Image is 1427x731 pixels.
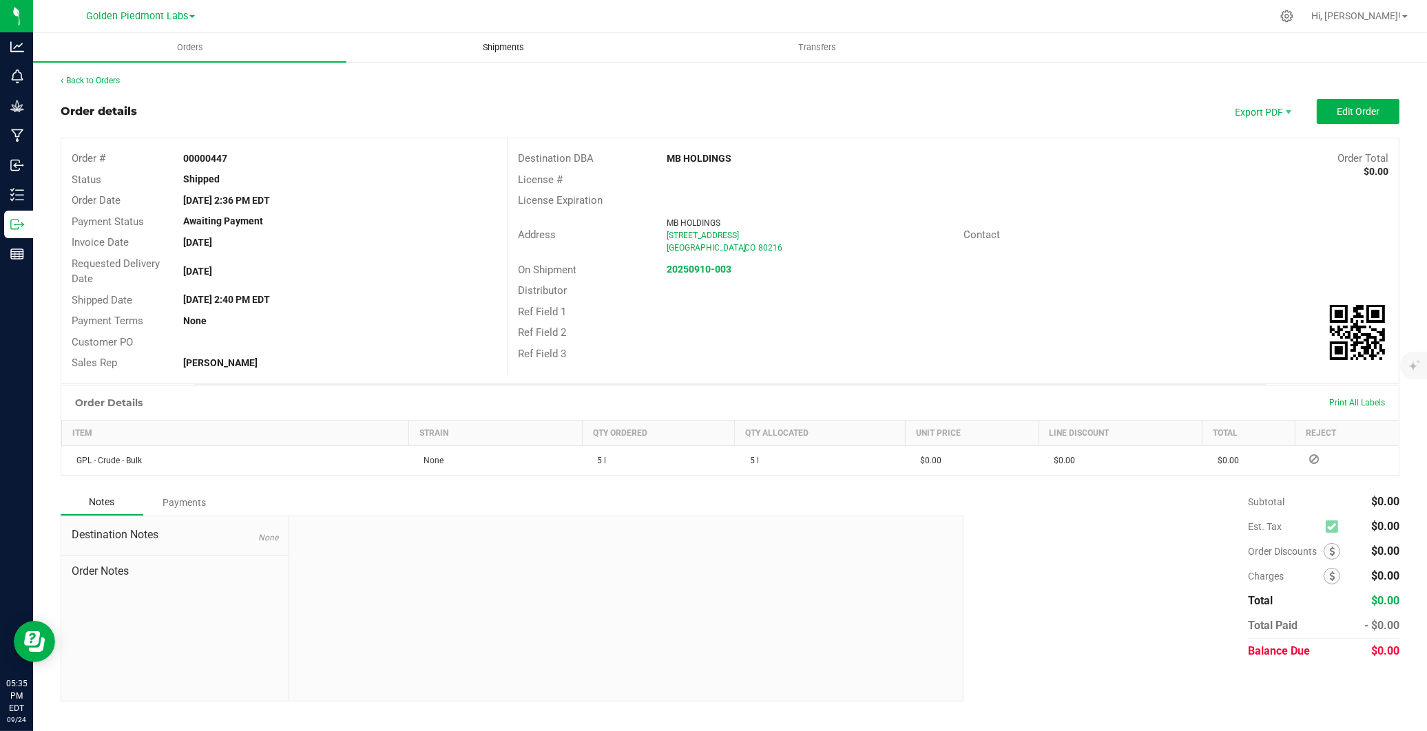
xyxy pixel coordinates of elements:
[1248,644,1310,657] span: Balance Due
[6,677,27,714] p: 05:35 PM EDT
[72,527,278,543] span: Destination Notes
[1039,420,1202,445] th: Line Discount
[518,229,556,241] span: Address
[1371,644,1399,657] span: $0.00
[1330,305,1385,360] img: Scan me!
[1220,99,1303,124] li: Export PDF
[518,348,566,360] span: Ref Field 3
[1330,305,1385,360] qrcode: 00000447
[6,714,27,725] p: 09/24
[518,264,576,276] span: On Shipment
[183,153,227,164] strong: 00000447
[1211,456,1239,465] span: $0.00
[464,41,543,54] span: Shipments
[667,153,731,164] strong: MB HOLDINGS
[258,533,278,542] span: None
[660,33,974,62] a: Transfers
[735,420,906,445] th: Qty Allocated
[183,215,263,226] strong: Awaiting Payment
[1326,517,1344,536] span: Calculate excise tax
[72,294,132,306] span: Shipped Date
[743,243,744,253] span: ,
[758,243,782,253] span: 80216
[10,129,24,142] inline-svg: Manufacturing
[70,456,143,465] span: GPL - Crude - Bulk
[590,456,606,465] span: 5 l
[72,336,133,348] span: Customer PO
[906,420,1039,445] th: Unit Price
[1364,166,1388,177] strong: $0.00
[346,33,660,62] a: Shipments
[143,490,226,515] div: Payments
[72,215,144,228] span: Payment Status
[61,76,120,85] a: Back to Orders
[1202,420,1295,445] th: Total
[33,33,346,62] a: Orders
[72,563,278,580] span: Order Notes
[1371,594,1399,607] span: $0.00
[10,70,24,83] inline-svg: Monitoring
[964,229,1000,241] span: Contact
[744,243,756,253] span: CO
[72,194,121,206] span: Order Date
[1248,546,1324,557] span: Order Discounts
[14,621,55,662] iframe: Resource center
[72,152,105,165] span: Order #
[667,231,739,240] span: [STREET_ADDRESS]
[72,315,143,327] span: Payment Terms
[1248,496,1284,507] span: Subtotal
[86,10,188,22] span: Golden Piedmont Labs
[10,247,24,261] inline-svg: Reports
[183,237,212,248] strong: [DATE]
[158,41,222,54] span: Orders
[1248,619,1298,632] span: Total Paid
[1371,520,1399,533] span: $0.00
[1248,594,1273,607] span: Total
[10,158,24,172] inline-svg: Inbound
[1248,571,1324,582] span: Charges
[72,173,101,186] span: Status
[518,152,594,165] span: Destination DBA
[1278,10,1295,23] div: Manage settings
[667,243,746,253] span: [GEOGRAPHIC_DATA]
[72,357,117,369] span: Sales Rep
[75,397,143,408] h1: Order Details
[183,315,207,326] strong: None
[667,264,731,275] a: 20250910-003
[518,284,567,297] span: Distributor
[72,257,160,286] span: Requested Delivery Date
[1329,398,1385,407] span: Print All Labels
[10,99,24,113] inline-svg: Grow
[1295,420,1399,445] th: Reject
[61,489,143,516] div: Notes
[183,294,270,305] strong: [DATE] 2:40 PM EDT
[1317,99,1399,124] button: Edit Order
[914,456,942,465] span: $0.00
[10,188,24,202] inline-svg: Inventory
[1311,10,1401,21] span: Hi, [PERSON_NAME]!
[61,103,137,120] div: Order details
[62,420,409,445] th: Item
[1047,456,1075,465] span: $0.00
[72,236,129,248] span: Invoice Date
[518,326,566,339] span: Ref Field 2
[518,306,566,318] span: Ref Field 1
[417,456,444,465] span: None
[1371,495,1399,508] span: $0.00
[518,173,563,186] span: License #
[183,357,258,368] strong: [PERSON_NAME]
[667,218,720,228] span: MB HOLDINGS
[408,420,582,445] th: Strain
[518,194,603,206] span: License Expiration
[743,456,759,465] span: 5 l
[183,195,270,206] strong: [DATE] 2:36 PM EDT
[1337,106,1379,117] span: Edit Order
[582,420,735,445] th: Qty Ordered
[10,218,24,231] inline-svg: Outbound
[780,41,855,54] span: Transfers
[1304,455,1324,463] span: Reject Inventory
[1337,152,1388,165] span: Order Total
[1371,544,1399,558] span: $0.00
